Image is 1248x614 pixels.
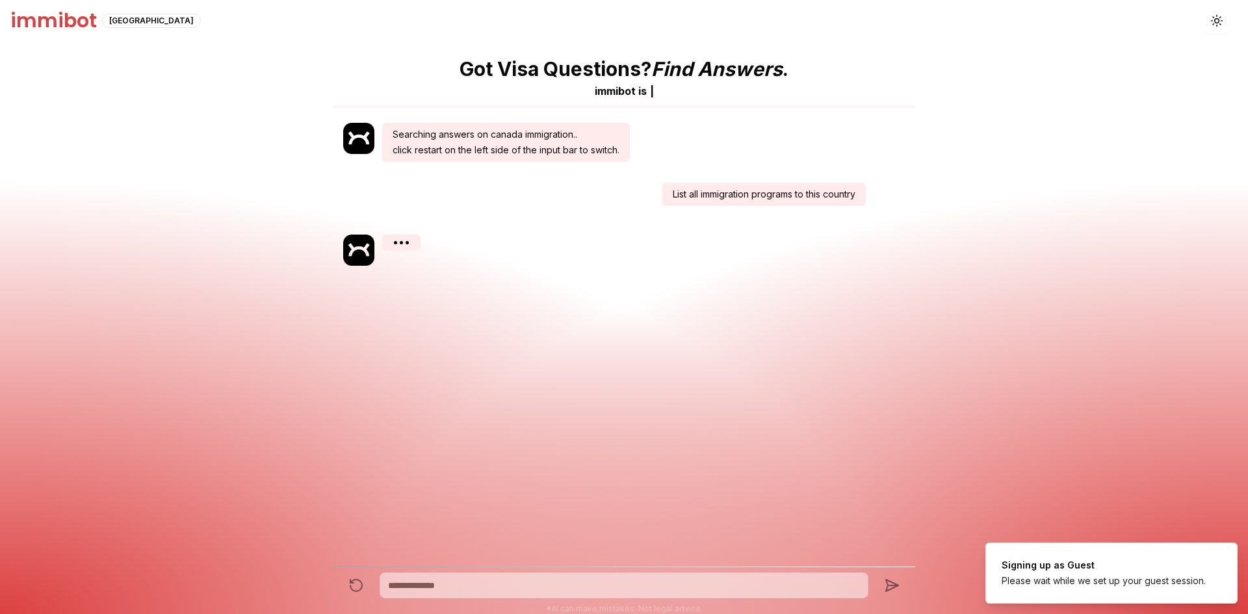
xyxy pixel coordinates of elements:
[673,188,855,201] p: List all immigration programs to this country
[343,235,374,266] img: immibot.png
[651,57,783,81] span: Find Answers
[393,128,619,141] p: Searching answers on canada immigration..
[333,604,915,614] p: *AI can make mistakes. Not legal advice.
[393,144,619,157] p: click restart on the left side of the input bar to switch.
[102,14,201,28] div: [GEOGRAPHIC_DATA]
[343,123,374,154] img: immibot.png
[595,83,647,99] div: immibot is
[1002,559,1206,572] div: Signing up as Guest
[460,57,788,81] p: Got Visa Questions? .
[1002,574,1206,587] div: Please wait while we set up your guest session.
[10,9,97,32] h1: immibot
